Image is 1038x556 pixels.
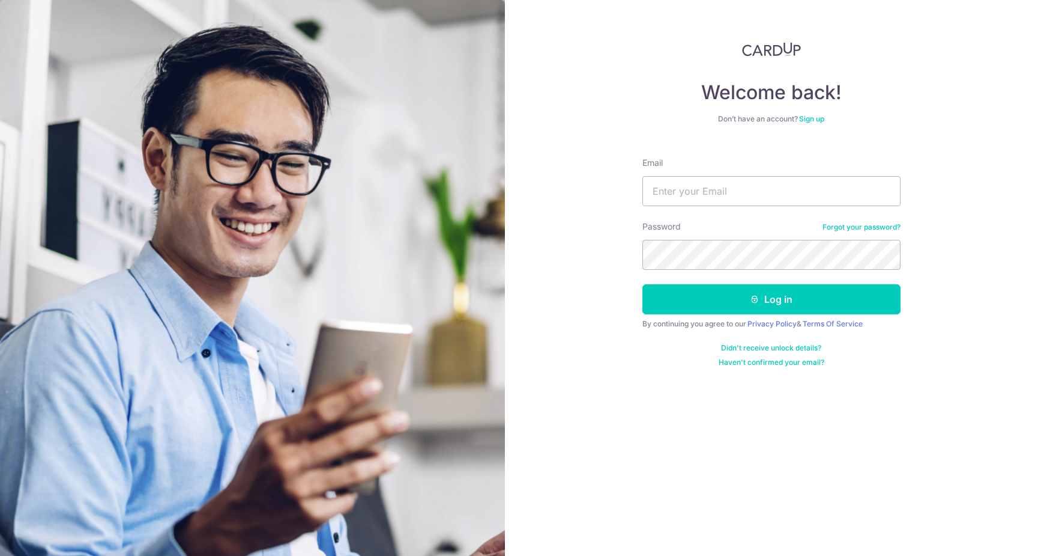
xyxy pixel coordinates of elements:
[642,157,663,169] label: Email
[803,319,863,328] a: Terms Of Service
[642,221,681,233] label: Password
[747,319,797,328] a: Privacy Policy
[642,114,901,124] div: Don’t have an account?
[642,319,901,329] div: By continuing you agree to our &
[721,343,821,353] a: Didn't receive unlock details?
[799,114,824,123] a: Sign up
[822,222,901,232] a: Forgot your password?
[642,81,901,105] h4: Welcome back!
[742,42,801,57] img: CardUp Logo
[642,284,901,314] button: Log in
[642,176,901,206] input: Enter your Email
[719,358,824,367] a: Haven't confirmed your email?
